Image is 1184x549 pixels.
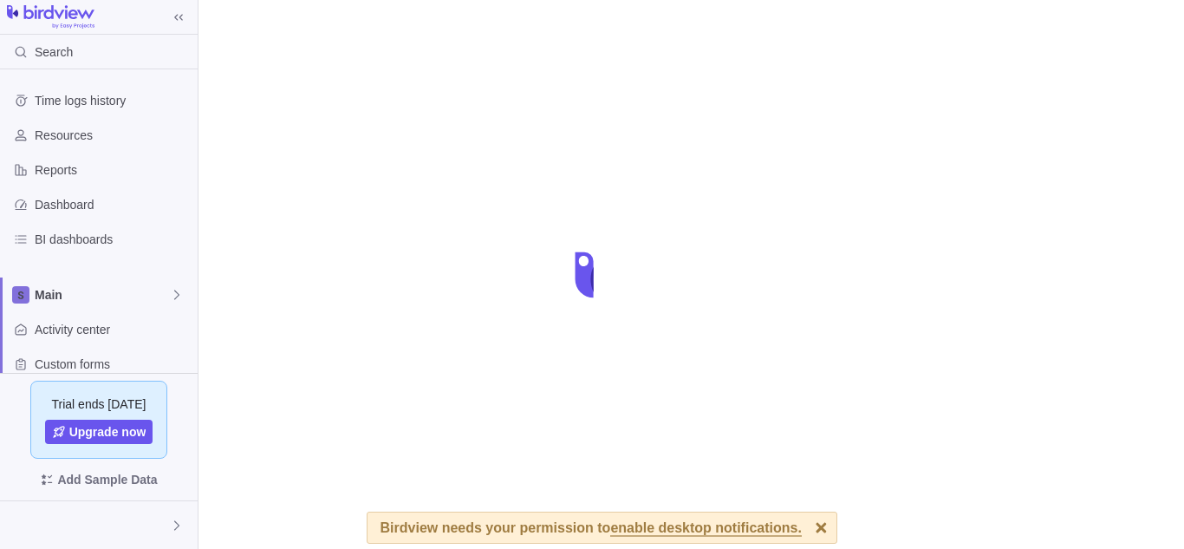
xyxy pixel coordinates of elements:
div: Bayu Setb [10,515,31,536]
img: logo [7,5,94,29]
span: Time logs history [35,92,191,109]
span: Main [35,286,170,304]
span: enable desktop notifications. [610,521,801,537]
span: Add Sample Data [14,466,184,493]
span: Upgrade now [69,423,146,441]
span: Resources [35,127,191,144]
span: Activity center [35,321,191,338]
span: Add Sample Data [57,469,157,490]
span: Reports [35,161,191,179]
span: Dashboard [35,196,191,213]
span: Custom forms [35,356,191,373]
a: Upgrade now [45,420,153,444]
span: BI dashboards [35,231,191,248]
span: Search [35,43,73,61]
span: Trial ends [DATE] [52,395,146,413]
div: loading [557,240,627,310]
div: Birdview needs your permission to [381,513,802,543]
